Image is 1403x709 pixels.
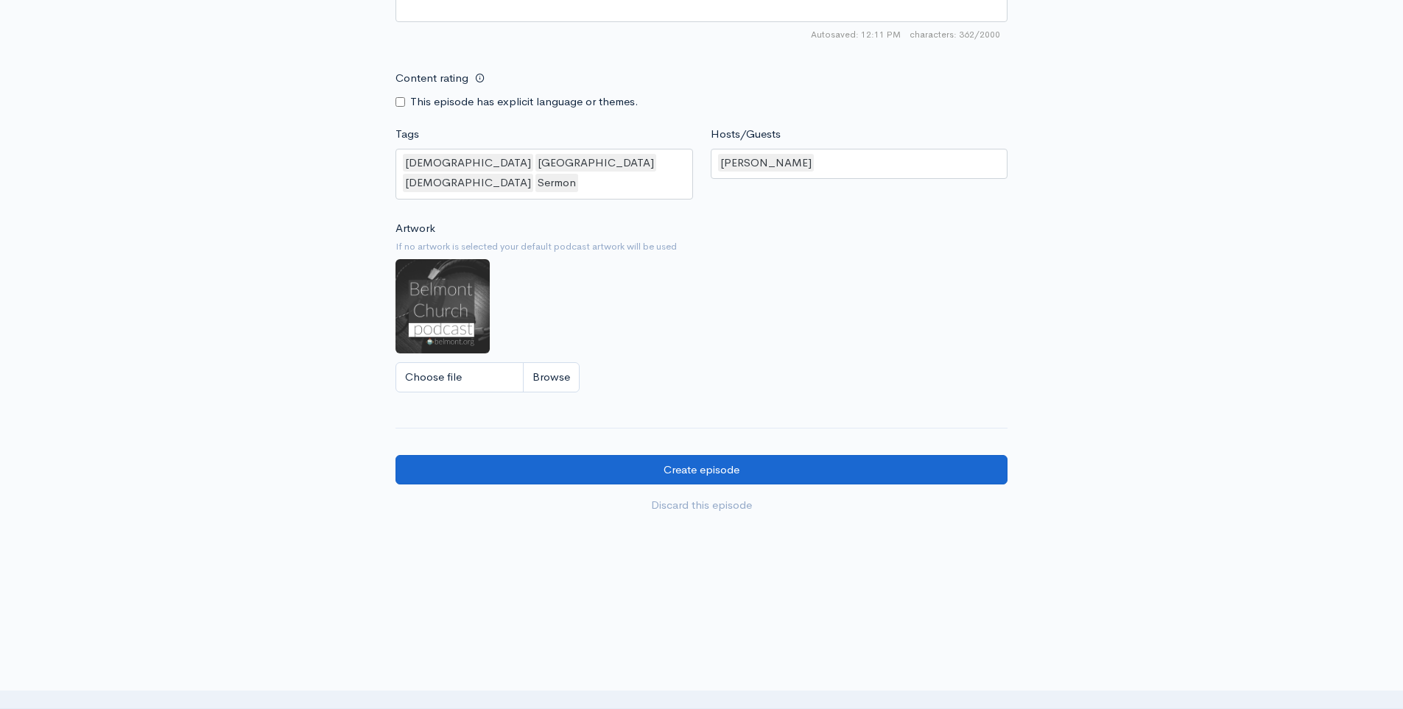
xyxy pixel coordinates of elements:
label: Hosts/Guests [711,126,781,143]
span: 362/2000 [910,28,1000,41]
input: Create episode [395,455,1008,485]
div: [GEOGRAPHIC_DATA] [535,154,656,172]
label: Tags [395,126,419,143]
div: [PERSON_NAME] [718,154,814,172]
label: This episode has explicit language or themes. [410,94,639,110]
div: [DEMOGRAPHIC_DATA] [403,154,533,172]
div: [DEMOGRAPHIC_DATA] [403,174,533,192]
span: Autosaved: 12:11 PM [811,28,901,41]
small: If no artwork is selected your default podcast artwork will be used [395,239,1008,254]
label: Content rating [395,63,468,94]
label: Artwork [395,220,435,237]
div: Sermon [535,174,578,192]
a: Discard this episode [395,490,1008,521]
